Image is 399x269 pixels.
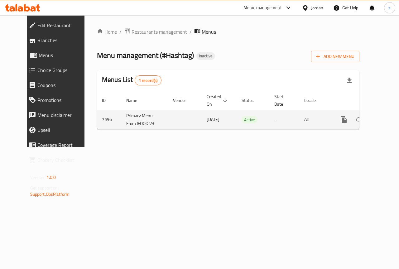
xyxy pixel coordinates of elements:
span: Active [242,116,257,123]
span: Choice Groups [37,66,89,74]
a: Choice Groups [24,63,94,78]
td: 7596 [97,110,121,129]
div: Menu-management [243,4,282,12]
span: Name [126,97,145,104]
span: Vendor [173,97,194,104]
div: Export file [342,73,357,88]
span: 1.0.0 [46,173,56,181]
span: Upsell [37,126,89,134]
span: Coupons [37,81,89,89]
a: Restaurants management [124,28,187,36]
span: Menu management ( #Hashtag ) [97,48,194,62]
span: Locale [304,97,324,104]
a: Promotions [24,93,94,108]
button: more [336,112,351,127]
span: Edit Restaurant [37,22,89,29]
div: Total records count [135,75,162,85]
h2: Menus List [102,75,161,85]
a: Edit Restaurant [24,18,94,33]
td: All [299,110,331,129]
td: Primary Menu From IFOOD V3 [121,110,168,129]
a: Coupons [24,78,94,93]
li: / [119,28,122,36]
span: Menu disclaimer [37,111,89,119]
span: Inactive [196,53,215,59]
span: Start Date [274,93,292,108]
div: Jordan [311,4,323,11]
a: Home [97,28,117,36]
span: ID [102,97,114,104]
a: Branches [24,33,94,48]
a: Menus [24,48,94,63]
span: [DATE] [207,115,219,123]
td: - [269,110,299,129]
span: Grocery Checklist [37,156,89,164]
span: Status [242,97,262,104]
button: Add New Menu [311,51,359,62]
div: Inactive [196,52,215,60]
span: 1 record(s) [135,78,161,84]
li: / [190,28,192,36]
a: Menu disclaimer [24,108,94,122]
span: s [388,4,391,11]
span: Promotions [37,96,89,104]
span: Created On [207,93,229,108]
span: Add New Menu [316,53,354,60]
span: Menus [202,28,216,36]
span: Get support on: [30,184,59,192]
span: Restaurants management [132,28,187,36]
span: Version: [30,173,46,181]
a: Upsell [24,122,94,137]
a: Coverage Report [24,137,94,152]
a: Grocery Checklist [24,152,94,167]
a: Support.OpsPlatform [30,190,70,198]
span: Coverage Report [37,141,89,149]
nav: breadcrumb [97,28,359,36]
button: Change Status [351,112,366,127]
span: Menus [39,51,89,59]
span: Branches [37,36,89,44]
